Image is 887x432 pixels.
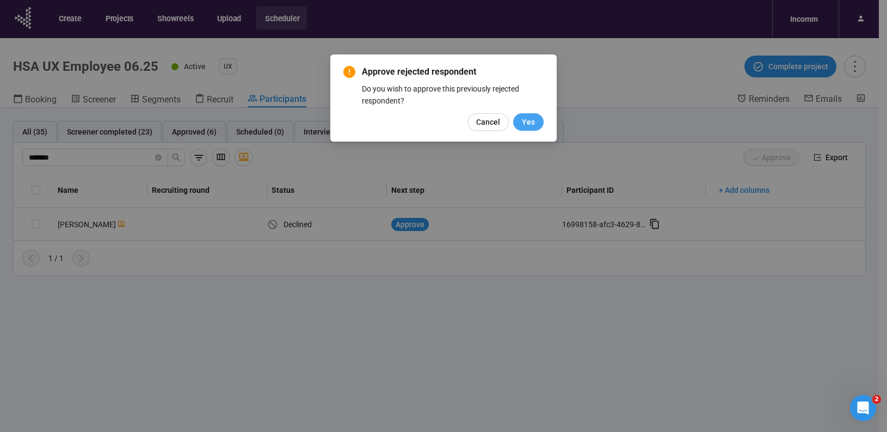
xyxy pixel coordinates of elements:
[476,116,500,128] span: Cancel
[362,65,544,78] span: Approve rejected respondent
[362,83,544,107] div: Do you wish to approve this previously rejected respondent?
[513,113,544,131] button: Yes
[872,395,881,404] span: 2
[467,113,509,131] button: Cancel
[850,395,876,421] iframe: Intercom live chat
[522,116,535,128] span: Yes
[343,66,355,78] span: exclamation-circle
